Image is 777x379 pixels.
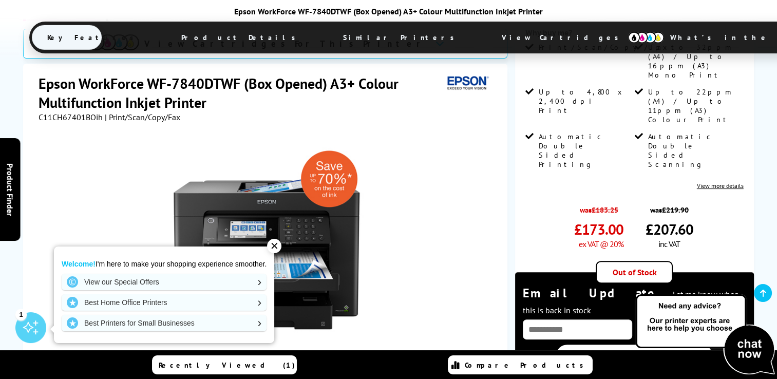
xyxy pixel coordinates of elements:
[539,87,632,115] span: Up to 4,800 x 2,400 dpi Print
[662,205,689,215] strike: £219.90
[166,25,316,50] span: Product Details
[592,205,618,215] strike: £183.25
[465,361,589,370] span: Compare Products
[648,132,741,169] span: Automatic Double Sided Scanning
[328,25,475,50] span: Similar Printers
[486,24,643,51] span: View Cartridges
[62,259,267,269] p: I'm here to make your shopping experience smoother.
[105,112,180,122] span: | Print/Scan/Copy/Fax
[159,361,295,370] span: Recently Viewed (1)
[574,200,623,215] span: was
[39,74,443,112] h1: Epson WorkForce WF-7840DTWF (Box Opened) A3+ Colour Multifunction Inkjet Printer
[39,112,103,122] span: C11CH67401BOih
[523,285,746,317] div: Email Update
[574,220,623,239] span: £173.00
[152,355,297,374] a: Recently Viewed (1)
[628,32,664,43] img: cmyk-icon.svg
[448,355,593,374] a: Compare Products
[648,87,741,124] span: Up to 22ppm (A4) / Up to 11ppm (A3) Colour Print
[596,261,673,283] div: Out of Stock
[443,74,490,93] img: Epson
[658,239,680,249] span: inc VAT
[15,309,27,320] div: 1
[267,239,281,253] div: ✕
[633,293,777,377] img: Open Live Chat window
[166,143,367,344] img: Epson WorkForce WF-7840DTWF (Box Opened)
[523,289,739,315] span: Let me know when this is back in stock
[62,260,96,268] strong: Welcome!
[32,25,155,50] span: Key Features
[29,6,748,16] div: Epson WorkForce WF-7840DTWF (Box Opened) A3+ Colour Multifunction Inkjet Printer
[62,294,267,311] a: Best Home Office Printers
[62,274,267,290] a: View our Special Offers
[579,239,623,249] span: ex VAT @ 20%
[539,132,632,169] span: Automatic Double Sided Printing
[5,163,15,216] span: Product Finder
[648,43,741,80] span: Up to 32ppm (A4) / Up to 16ppm (A3) Mono Print
[646,200,693,215] span: was
[697,182,744,189] a: View more details
[646,220,693,239] span: £207.60
[62,315,267,331] a: Best Printers for Small Businesses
